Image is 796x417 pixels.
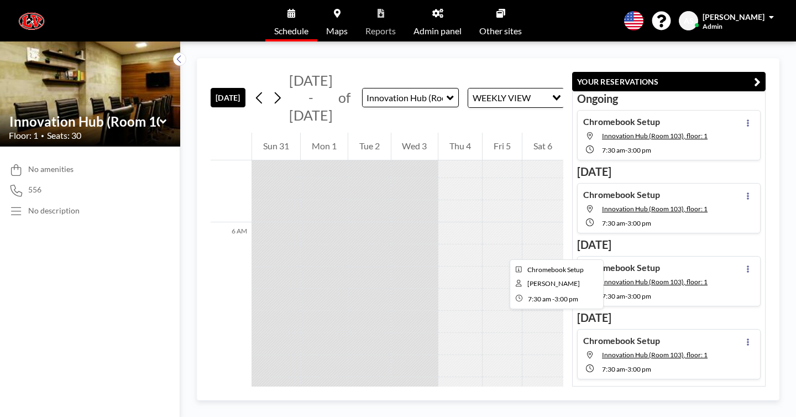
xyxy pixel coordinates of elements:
[534,91,546,105] input: Search for option
[522,133,563,160] div: Sat 6
[602,292,625,300] span: 7:30 AM
[703,12,764,22] span: [PERSON_NAME]
[527,279,580,288] span: Adam Storey
[348,133,391,160] div: Tue 2
[625,219,627,227] span: -
[47,130,81,141] span: Seats: 30
[438,133,482,160] div: Thu 4
[479,27,522,35] span: Other sites
[274,27,308,35] span: Schedule
[338,89,350,106] span: of
[684,16,694,26] span: AS
[470,91,533,105] span: WEEKLY VIEW
[41,132,44,139] span: •
[9,113,160,129] input: Innovation Hub (Room 103)
[211,88,245,107] button: [DATE]
[583,116,660,127] h4: Chromebook Setup
[627,292,651,300] span: 3:00 PM
[602,219,625,227] span: 7:30 AM
[602,132,708,140] span: Innovation Hub (Room 103), floor: 1
[365,27,396,35] span: Reports
[602,205,708,213] span: Innovation Hub (Room 103), floor: 1
[289,72,333,123] span: [DATE] - [DATE]
[625,292,627,300] span: -
[577,311,761,325] h3: [DATE]
[583,335,660,346] h4: Chromebook Setup
[28,206,80,216] div: No description
[602,278,708,286] span: Innovation Hub (Room 103), floor: 1
[528,295,551,303] span: 7:30 AM
[18,10,45,32] img: organization-logo
[301,133,348,160] div: Mon 1
[625,365,627,373] span: -
[602,351,708,359] span: Innovation Hub (Room 103), floor: 1
[572,72,766,91] button: YOUR RESERVATIONS
[577,165,761,179] h3: [DATE]
[627,219,651,227] span: 3:00 PM
[28,185,41,195] span: 556
[602,365,625,373] span: 7:30 AM
[577,238,761,252] h3: [DATE]
[28,164,74,174] span: No amenities
[527,265,584,274] span: Chromebook Setup
[326,27,348,35] span: Maps
[703,22,722,30] span: Admin
[602,146,625,154] span: 7:30 AM
[625,146,627,154] span: -
[413,27,462,35] span: Admin panel
[627,146,651,154] span: 3:00 PM
[577,384,761,398] h3: [DATE]
[577,92,761,106] h3: Ongoing
[552,295,554,303] span: -
[554,295,578,303] span: 3:00 PM
[483,133,522,160] div: Fri 5
[391,133,438,160] div: Wed 3
[583,262,660,273] h4: Chromebook Setup
[363,88,447,107] input: Innovation Hub (Room 103)
[627,365,651,373] span: 3:00 PM
[9,130,38,141] span: Floor: 1
[468,88,564,107] div: Search for option
[583,189,660,200] h4: Chromebook Setup
[252,133,300,160] div: Sun 31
